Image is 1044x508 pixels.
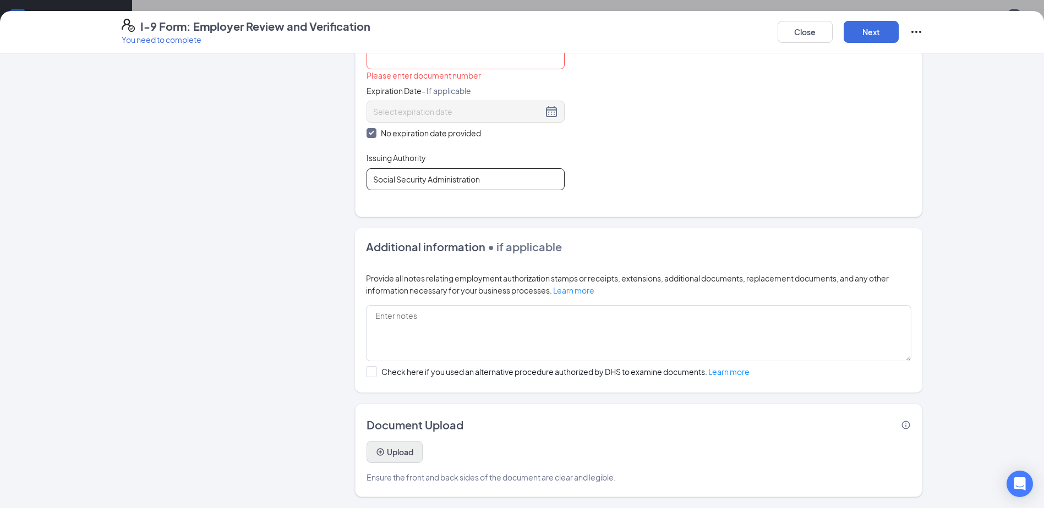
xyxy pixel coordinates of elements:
[366,240,485,253] span: Additional information
[422,86,471,96] span: - If applicable
[376,448,385,456] svg: PlusCircle
[122,19,135,32] svg: FormI9EVerifyIcon
[485,240,562,253] span: • if applicable
[708,367,750,377] a: Learn more
[140,19,370,34] h4: I-9 Form: Employer Review and Verification
[367,69,565,81] div: Please enter document number
[844,21,899,43] button: Next
[367,441,423,463] button: UploadPlusCircle
[367,85,471,96] span: Expiration Date
[910,25,923,38] svg: Ellipses
[373,106,543,118] input: Select expiration date
[901,420,911,430] svg: Info
[381,366,750,377] div: Check here if you used an alternative procedure authorized by DHS to examine documents.
[367,152,426,163] span: Issuing Authority
[1007,471,1033,497] div: Open Intercom Messenger
[376,127,485,139] span: No expiration date provided
[778,21,833,43] button: Close
[366,273,889,295] span: Provide all notes relating employment authorization stamps or receipts, extensions, additional do...
[553,285,594,295] a: Learn more
[367,471,616,483] span: Ensure the front and back sides of the document are clear and legible.
[122,34,370,45] p: You need to complete
[367,417,463,433] span: Document Upload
